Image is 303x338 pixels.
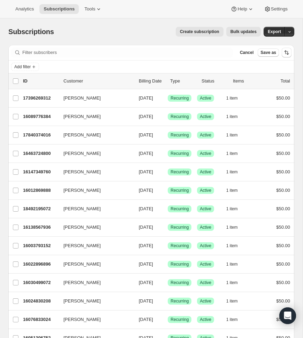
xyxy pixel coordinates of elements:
[139,114,153,119] span: [DATE]
[237,6,247,12] span: Help
[59,111,129,122] button: [PERSON_NAME]
[139,169,153,174] span: [DATE]
[226,149,245,158] button: 1 item
[276,280,290,285] span: $50.00
[139,151,153,156] span: [DATE]
[22,48,233,57] input: Filter subscribers
[23,261,58,268] p: 16022896896
[171,132,189,138] span: Recurring
[171,151,189,156] span: Recurring
[139,225,153,230] span: [DATE]
[23,113,58,120] p: 16089776384
[23,204,290,214] div: 18492195072[PERSON_NAME][DATE]SuccessRecurringSuccessActive1 item$50.00
[171,243,189,249] span: Recurring
[23,168,58,175] p: 16147349760
[23,78,58,85] p: ID
[226,95,238,101] span: 1 item
[139,206,153,211] span: [DATE]
[23,132,58,139] p: 17840374016
[268,29,281,34] span: Export
[276,169,290,174] span: $50.00
[200,151,211,156] span: Active
[23,112,290,121] div: 16089776384[PERSON_NAME][DATE]SuccessRecurringSuccessActive1 item$50.00
[23,224,58,231] p: 16138567936
[233,78,259,85] div: Items
[276,243,290,248] span: $50.00
[59,93,129,104] button: [PERSON_NAME]
[226,132,238,138] span: 1 item
[23,78,290,85] div: IDCustomerBilling DateTypeStatusItemsTotal
[180,29,219,34] span: Create subscription
[226,4,258,14] button: Help
[200,280,211,285] span: Active
[200,225,211,230] span: Active
[63,242,101,249] span: [PERSON_NAME]
[230,29,257,34] span: Bulk updates
[276,114,290,119] span: $50.00
[23,315,290,324] div: 16076833024[PERSON_NAME][DATE]SuccessRecurringSuccessActive1 item$50.00
[59,240,129,251] button: [PERSON_NAME]
[226,243,238,249] span: 1 item
[226,261,238,267] span: 1 item
[264,27,285,37] button: Export
[226,112,245,121] button: 1 item
[200,95,211,101] span: Active
[11,4,38,14] button: Analytics
[281,78,290,85] p: Total
[171,206,189,212] span: Recurring
[23,222,290,232] div: 16138567936[PERSON_NAME][DATE]SuccessRecurringSuccessActive1 item$50.00
[226,206,238,212] span: 1 item
[276,261,290,267] span: $50.00
[23,205,58,212] p: 18492195072
[59,185,129,196] button: [PERSON_NAME]
[139,188,153,193] span: [DATE]
[226,259,245,269] button: 1 item
[171,280,189,285] span: Recurring
[276,298,290,304] span: $50.00
[23,316,58,323] p: 16076833024
[63,113,101,120] span: [PERSON_NAME]
[14,64,31,70] span: Add filter
[15,6,34,12] span: Analytics
[226,204,245,214] button: 1 item
[23,95,58,102] p: 17396269312
[271,6,288,12] span: Settings
[279,307,296,324] div: Open Intercom Messenger
[276,188,290,193] span: $50.00
[226,222,245,232] button: 1 item
[171,298,189,304] span: Recurring
[226,188,238,193] span: 1 item
[171,317,189,322] span: Recurring
[63,298,101,305] span: [PERSON_NAME]
[139,317,153,322] span: [DATE]
[200,317,211,322] span: Active
[139,78,165,85] p: Billing Date
[171,95,189,101] span: Recurring
[226,167,245,177] button: 1 item
[276,132,290,137] span: $50.00
[200,243,211,249] span: Active
[8,28,54,36] span: Subscriptions
[171,188,189,193] span: Recurring
[170,78,196,85] div: Type
[202,78,227,85] p: Status
[23,167,290,177] div: 16147349760[PERSON_NAME][DATE]SuccessRecurringSuccessActive1 item$50.00
[276,206,290,211] span: $50.00
[276,95,290,101] span: $50.00
[226,241,245,251] button: 1 item
[200,132,211,138] span: Active
[171,261,189,267] span: Recurring
[139,243,153,248] span: [DATE]
[139,280,153,285] span: [DATE]
[63,316,101,323] span: [PERSON_NAME]
[139,261,153,267] span: [DATE]
[63,261,101,268] span: [PERSON_NAME]
[226,278,245,288] button: 1 item
[11,63,39,71] button: Add filter
[63,132,101,139] span: [PERSON_NAME]
[200,169,211,175] span: Active
[200,114,211,119] span: Active
[63,224,101,231] span: [PERSON_NAME]
[80,4,106,14] button: Tools
[23,150,58,157] p: 16463724800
